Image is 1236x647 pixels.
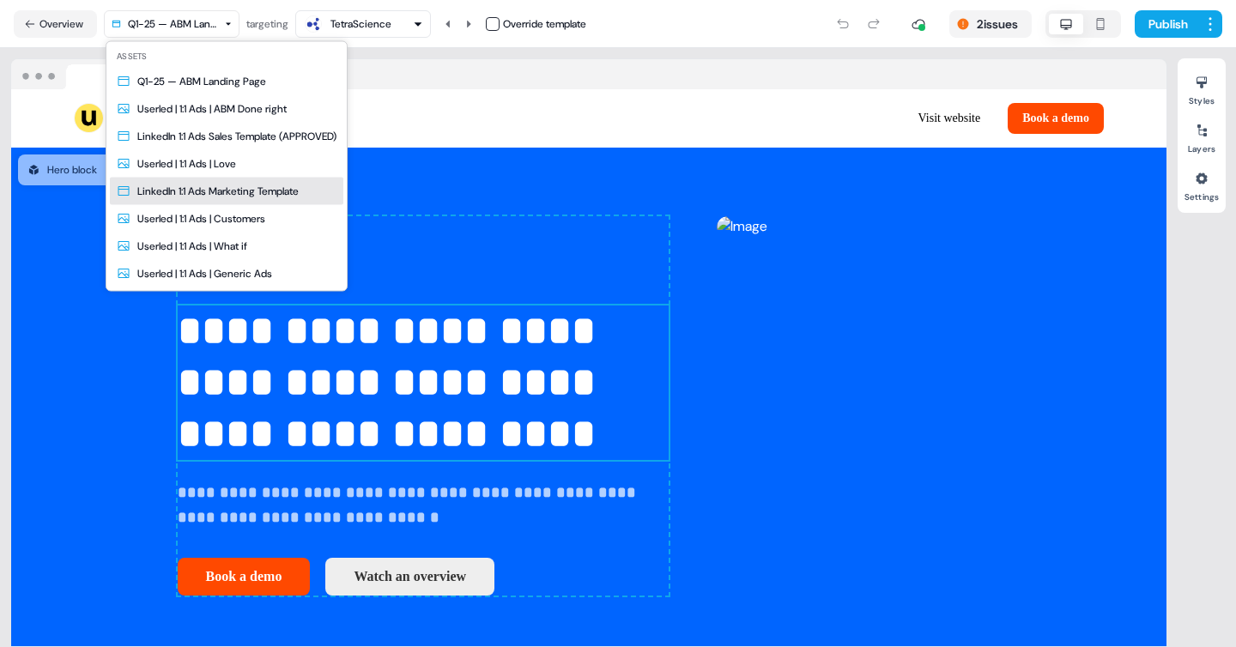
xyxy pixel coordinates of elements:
div: Userled | 1:1 Ads | Love [137,155,236,172]
div: Userled | 1:1 Ads | What if [137,238,247,255]
div: Userled | 1:1 Ads | Generic Ads [137,265,272,282]
div: Userled | 1:1 Ads | Customers [137,210,265,227]
div: Q1-25 — ABM Landing Page [137,73,266,90]
div: Assets [110,45,343,68]
div: LinkedIn 1:1 Ads Sales Template (APPROVED) [137,128,336,145]
div: LinkedIn 1:1 Ads Marketing Template [137,183,299,200]
div: Userled | 1:1 Ads | ABM Done right [137,100,287,118]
